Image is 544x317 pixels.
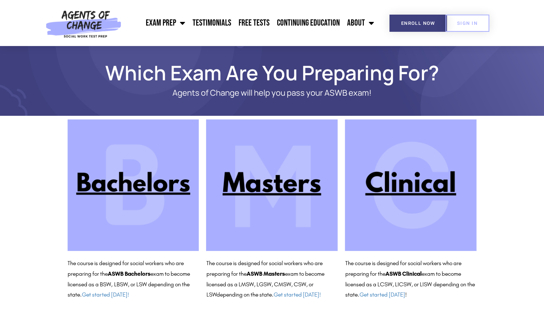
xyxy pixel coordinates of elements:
nav: Menu [125,14,378,32]
span: SIGN IN [457,21,478,26]
a: SIGN IN [445,15,489,32]
span: . ! [357,291,406,298]
p: The course is designed for social workers who are preparing for the exam to become licensed as a ... [206,258,338,300]
p: Agents of Change will help you pass your ASWB exam! [93,88,451,98]
span: depending on the state. [216,291,320,298]
b: ASWB Clinical [385,270,421,277]
p: The course is designed for social workers who are preparing for the exam to become licensed as a ... [345,258,476,300]
h1: Which Exam Are You Preparing For? [64,64,480,81]
b: ASWB Bachelors [108,270,151,277]
b: ASWB Masters [246,270,285,277]
p: The course is designed for social workers who are preparing for the exam to become licensed as a ... [68,258,199,300]
a: Continuing Education [273,14,343,32]
a: Exam Prep [142,14,189,32]
span: Enroll Now [401,21,435,26]
a: About [343,14,378,32]
a: Get started [DATE] [359,291,405,298]
a: Get started [DATE]! [273,291,320,298]
a: Get started [DATE]! [82,291,129,298]
a: Free Tests [235,14,273,32]
a: Testimonials [189,14,235,32]
a: Enroll Now [389,15,447,32]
